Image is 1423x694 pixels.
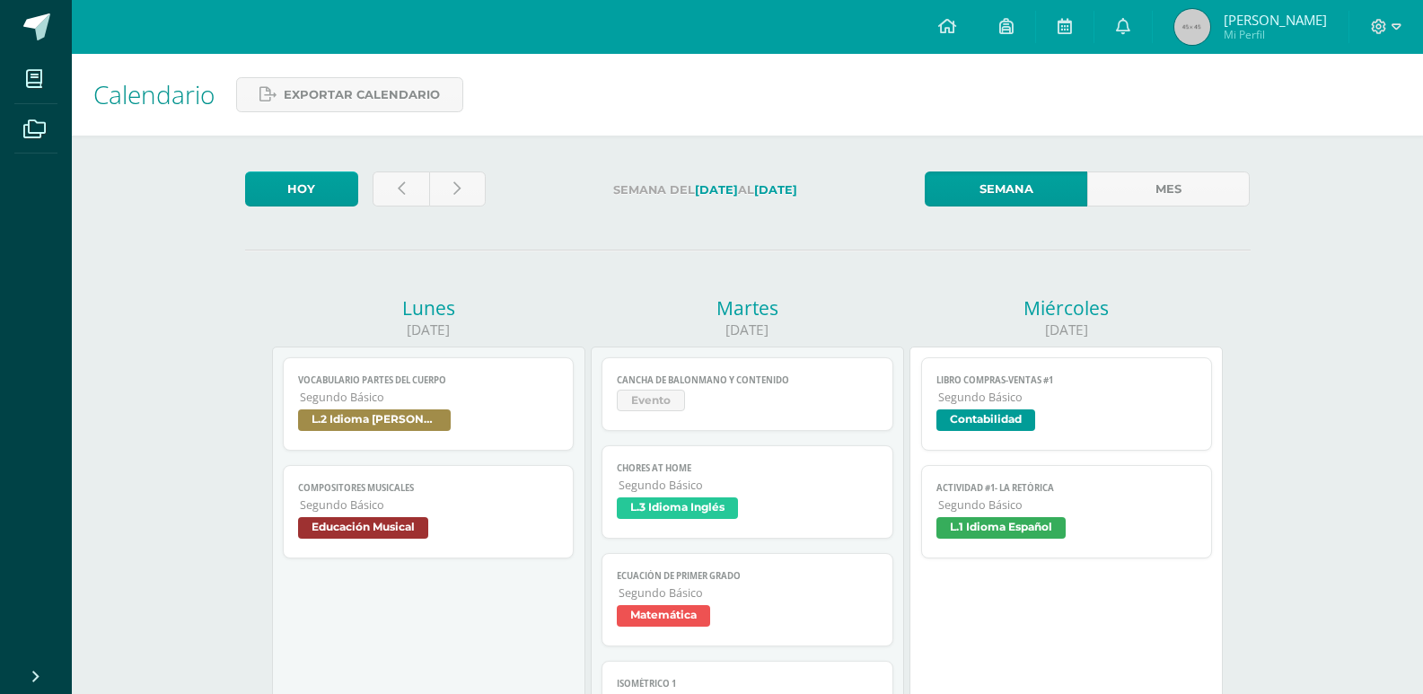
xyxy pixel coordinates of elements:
[938,497,1198,513] span: Segundo Básico
[909,321,1223,339] div: [DATE]
[695,183,738,197] strong: [DATE]
[617,678,878,690] span: Isométrico 1
[1174,9,1210,45] img: 45x45
[591,295,904,321] div: Martes
[236,77,463,112] a: Exportar calendario
[283,357,575,451] a: Vocabulario Partes del cuerpoSegundo BásicoL.2 Idioma [PERSON_NAME]
[921,465,1213,558] a: Actividad #1- La RetóricaSegundo BásicoL.1 Idioma Español
[938,390,1198,405] span: Segundo Básico
[936,517,1066,539] span: L.1 Idioma Español
[925,171,1087,206] a: Semana
[617,570,878,582] span: Ecuación de primer grado
[591,321,904,339] div: [DATE]
[272,295,585,321] div: Lunes
[298,482,559,494] span: Compositores musicales
[754,183,797,197] strong: [DATE]
[298,517,428,539] span: Educación Musical
[1087,171,1250,206] a: Mes
[1224,11,1327,29] span: [PERSON_NAME]
[300,497,559,513] span: Segundo Básico
[619,585,878,601] span: Segundo Básico
[617,497,738,519] span: L.3 Idioma Inglés
[617,462,878,474] span: Chores at home
[617,605,710,627] span: Matemática
[298,374,559,386] span: Vocabulario Partes del cuerpo
[617,390,685,411] span: Evento
[272,321,585,339] div: [DATE]
[298,409,451,431] span: L.2 Idioma [PERSON_NAME]
[283,465,575,558] a: Compositores musicalesSegundo BásicoEducación Musical
[617,374,878,386] span: Cancha de Balonmano y Contenido
[936,482,1198,494] span: Actividad #1- La Retórica
[602,357,893,431] a: Cancha de Balonmano y ContenidoEvento
[619,478,878,493] span: Segundo Básico
[284,78,440,111] span: Exportar calendario
[909,295,1223,321] div: Miércoles
[93,77,215,111] span: Calendario
[245,171,358,206] a: Hoy
[936,374,1198,386] span: Libro Compras-Ventas #1
[1224,27,1327,42] span: Mi Perfil
[602,553,893,646] a: Ecuación de primer gradoSegundo BásicoMatemática
[936,409,1035,431] span: Contabilidad
[921,357,1213,451] a: Libro Compras-Ventas #1Segundo BásicoContabilidad
[300,390,559,405] span: Segundo Básico
[602,445,893,539] a: Chores at homeSegundo BásicoL.3 Idioma Inglés
[500,171,910,208] label: Semana del al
